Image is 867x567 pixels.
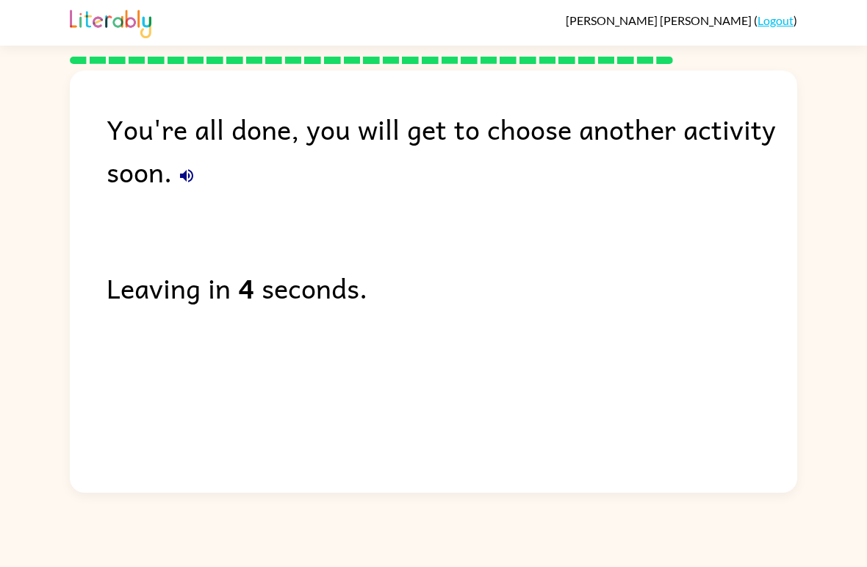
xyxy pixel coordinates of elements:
b: 4 [238,266,254,309]
div: You're all done, you will get to choose another activity soon. [107,107,797,193]
a: Logout [758,13,794,27]
img: Literably [70,6,151,38]
span: [PERSON_NAME] [PERSON_NAME] [566,13,754,27]
div: ( ) [566,13,797,27]
div: Leaving in seconds. [107,266,797,309]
